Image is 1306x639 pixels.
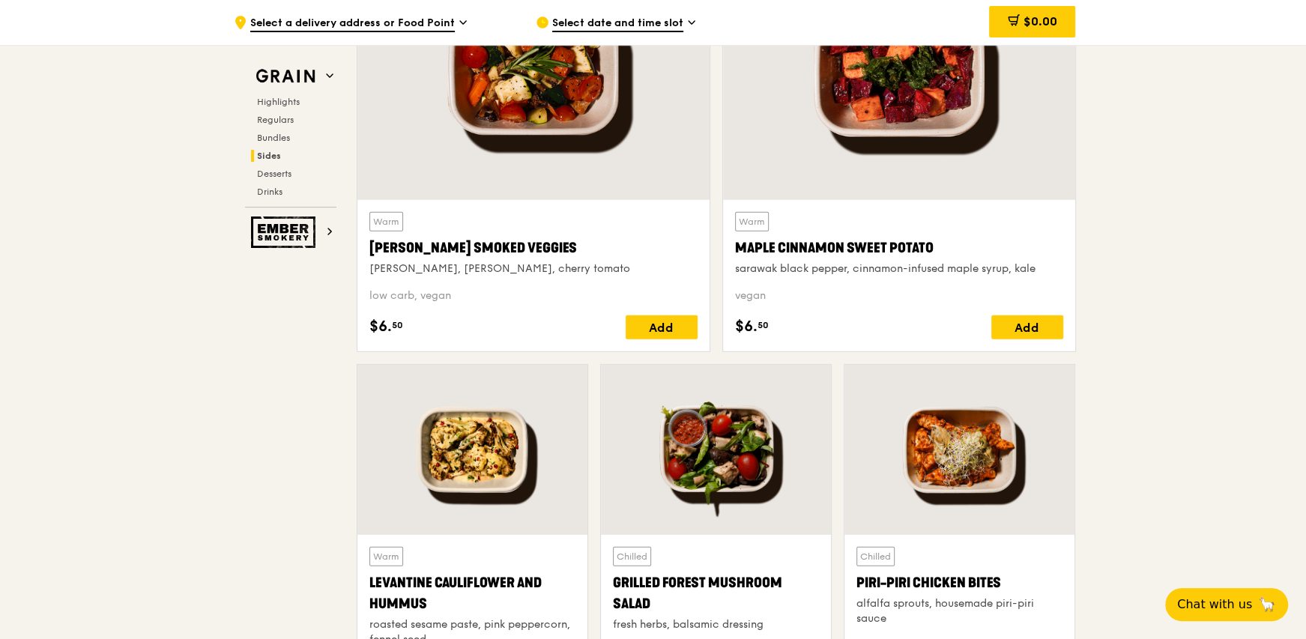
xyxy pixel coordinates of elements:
div: Piri-piri Chicken Bites [856,572,1062,593]
div: Add [626,315,698,339]
div: fresh herbs, balsamic dressing [613,617,819,632]
span: Select date and time slot [552,16,683,32]
img: Grain web logo [251,63,320,90]
div: Maple Cinnamon Sweet Potato [735,237,1063,258]
span: Drinks [257,187,282,197]
span: Sides [257,151,281,161]
div: Warm [369,212,403,231]
span: $0.00 [1023,14,1056,28]
div: Grilled Forest Mushroom Salad [613,572,819,614]
div: vegan [735,288,1063,303]
span: Select a delivery address or Food Point [250,16,455,32]
div: Chilled [613,547,651,566]
span: Highlights [257,97,300,107]
span: 50 [392,319,403,331]
span: Desserts [257,169,291,179]
div: Warm [735,212,769,231]
span: Bundles [257,133,290,143]
div: Chilled [856,547,895,566]
span: 50 [758,319,769,331]
span: Chat with us [1177,596,1252,614]
img: Ember Smokery web logo [251,216,320,248]
span: Regulars [257,115,294,125]
div: Levantine Cauliflower and Hummus [369,572,575,614]
div: [PERSON_NAME] Smoked Veggies [369,237,698,258]
span: $6. [735,315,758,338]
button: Chat with us🦙 [1165,588,1288,621]
span: $6. [369,315,392,338]
span: 🦙 [1258,596,1276,614]
div: Add [991,315,1063,339]
div: low carb, vegan [369,288,698,303]
div: alfalfa sprouts, housemade piri-piri sauce [856,596,1062,626]
div: sarawak black pepper, cinnamon-infused maple syrup, kale [735,261,1063,276]
div: Warm [369,547,403,566]
div: [PERSON_NAME], [PERSON_NAME], cherry tomato [369,261,698,276]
